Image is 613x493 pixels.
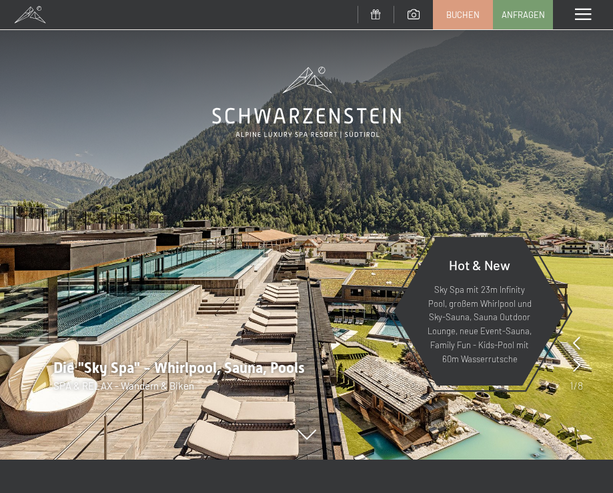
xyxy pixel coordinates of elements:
a: Buchen [434,1,492,29]
a: Anfragen [494,1,552,29]
span: Die "Sky Spa" - Whirlpool, Sauna, Pools [53,360,305,376]
span: 1 [570,378,574,393]
span: / [574,378,578,393]
span: 8 [578,378,583,393]
span: Buchen [446,9,480,21]
span: SPA & RELAX - Wandern & Biken [53,380,194,392]
span: Hot & New [449,257,510,273]
p: Sky Spa mit 23m Infinity Pool, großem Whirlpool und Sky-Sauna, Sauna Outdoor Lounge, neue Event-S... [426,283,533,366]
a: Hot & New Sky Spa mit 23m Infinity Pool, großem Whirlpool und Sky-Sauna, Sauna Outdoor Lounge, ne... [393,236,566,386]
span: Anfragen [502,9,545,21]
